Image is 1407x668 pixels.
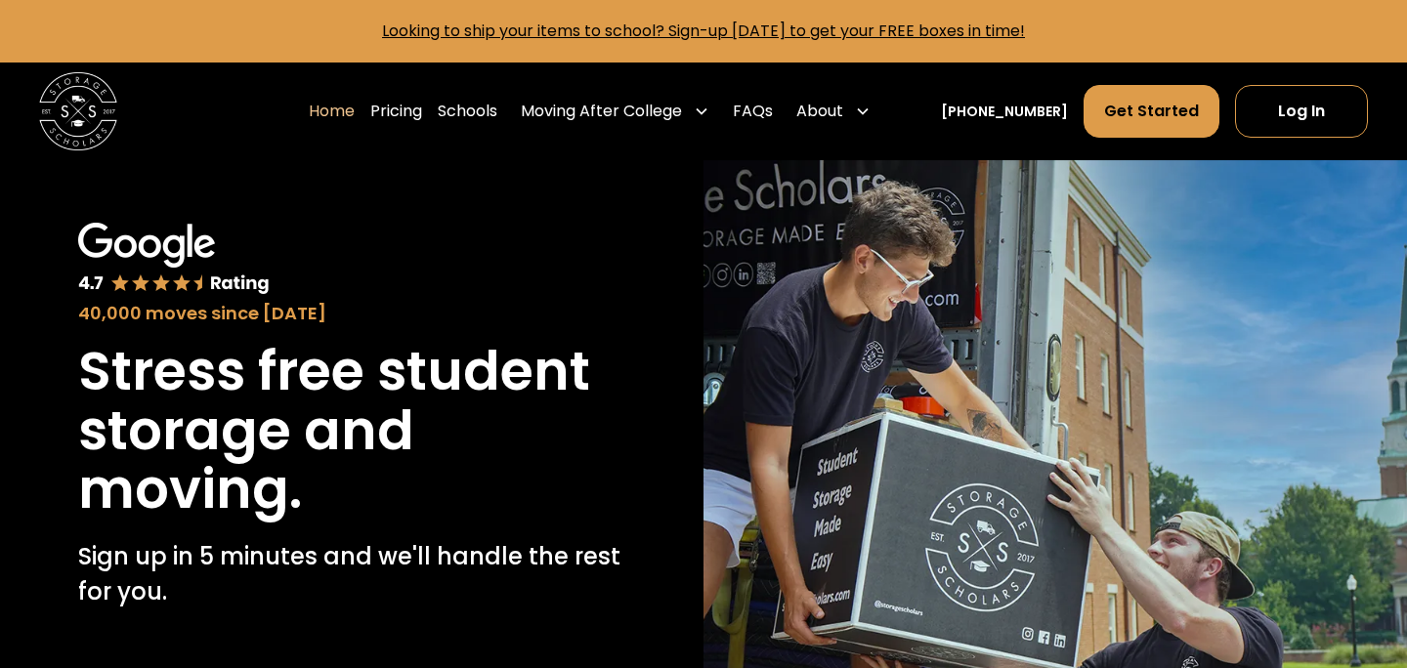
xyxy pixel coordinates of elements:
img: Google 4.7 star rating [78,223,270,296]
img: Storage Scholars main logo [39,72,117,150]
h1: Stress free student storage and moving. [78,342,625,520]
a: Home [309,84,355,139]
a: [PHONE_NUMBER] [941,102,1068,122]
a: home [39,72,117,150]
div: Moving After College [521,100,682,123]
a: Schools [438,84,497,139]
div: About [789,84,878,139]
a: Get Started [1084,85,1219,138]
a: Looking to ship your items to school? Sign-up [DATE] to get your FREE boxes in time! [382,20,1025,42]
div: About [796,100,843,123]
a: Pricing [370,84,422,139]
div: 40,000 moves since [DATE] [78,300,625,326]
p: Sign up in 5 minutes and we'll handle the rest for you. [78,539,625,609]
a: Log In [1235,85,1368,138]
a: FAQs [733,84,773,139]
div: Moving After College [513,84,717,139]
